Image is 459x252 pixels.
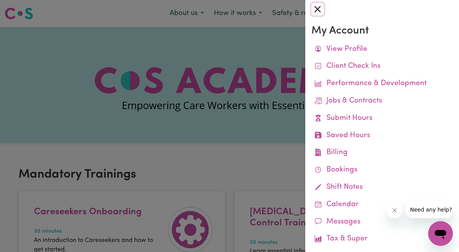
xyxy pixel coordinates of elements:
[311,161,453,179] a: Bookings
[311,144,453,161] a: Billing
[311,25,453,38] h3: My Account
[405,201,453,218] iframe: Message from company
[311,58,453,75] a: Client Check Ins
[387,203,402,218] iframe: Close message
[311,110,453,127] a: Submit Hours
[311,230,453,248] a: Tax & Super
[311,75,453,92] a: Performance & Development
[311,92,453,110] a: Jobs & Contracts
[311,179,453,196] a: Shift Notes
[311,196,453,213] a: Calendar
[311,213,453,231] a: Messages
[311,3,324,15] button: Close
[311,127,453,144] a: Saved Hours
[311,41,453,58] a: View Profile
[428,221,453,246] iframe: Button to launch messaging window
